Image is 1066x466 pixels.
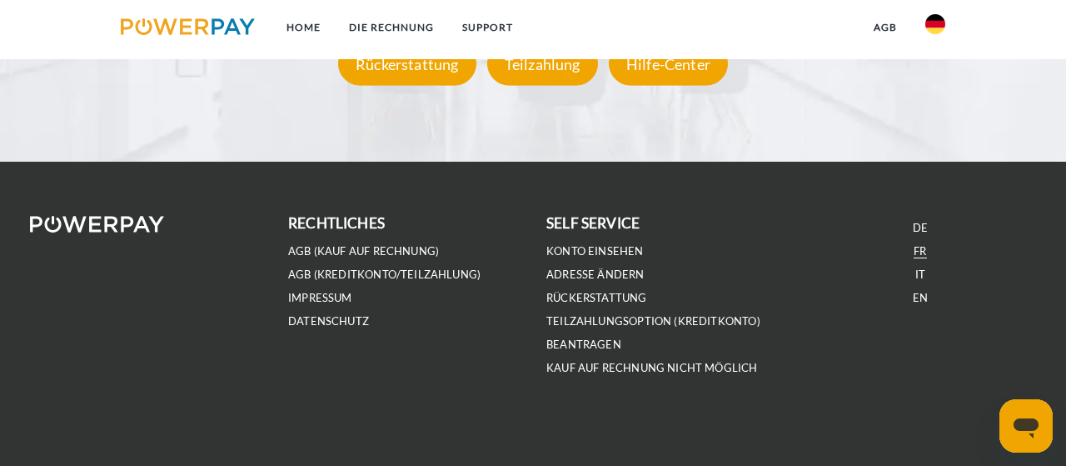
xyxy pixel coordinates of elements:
[913,291,928,305] a: EN
[121,18,255,35] img: logo-powerpay.svg
[448,13,527,43] a: SUPPORT
[30,216,164,233] img: logo-powerpay-white.svg
[546,214,640,232] b: self service
[999,399,1053,453] iframe: Schaltfläche zum Öffnen des Messaging-Fensters
[288,314,369,328] a: DATENSCHUTZ
[487,42,598,85] div: Teilzahlung
[913,221,928,235] a: DE
[288,291,352,305] a: IMPRESSUM
[605,54,732,73] a: Hilfe-Center
[288,244,439,258] a: AGB (Kauf auf Rechnung)
[288,214,385,232] b: rechtliches
[272,13,335,43] a: Home
[335,13,448,43] a: DIE RECHNUNG
[859,13,911,43] a: agb
[925,14,945,34] img: de
[546,361,758,375] a: Kauf auf Rechnung nicht möglich
[915,268,925,282] a: IT
[334,54,481,73] a: Rückerstattung
[609,42,728,85] div: Hilfe-Center
[914,244,926,258] a: FR
[288,268,481,282] a: AGB (Kreditkonto/Teilzahlung)
[338,42,476,85] div: Rückerstattung
[546,268,645,282] a: Adresse ändern
[546,244,644,258] a: Konto einsehen
[546,314,760,352] a: Teilzahlungsoption (KREDITKONTO) beantragen
[546,291,647,305] a: Rückerstattung
[483,54,602,73] a: Teilzahlung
